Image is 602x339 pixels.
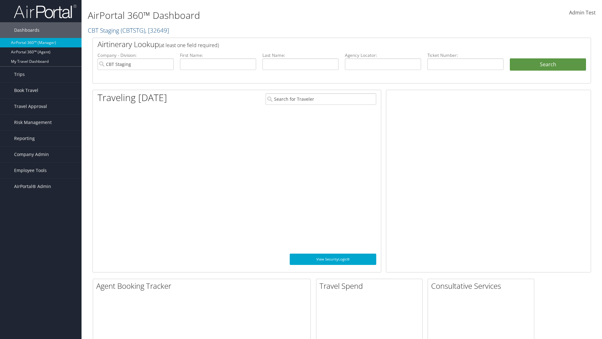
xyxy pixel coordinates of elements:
span: Book Travel [14,83,38,98]
span: Reporting [14,131,35,146]
h2: Consultative Services [431,281,534,291]
h1: Traveling [DATE] [98,91,167,104]
span: Risk Management [14,115,52,130]
span: Travel Approval [14,99,47,114]
span: Dashboards [14,22,40,38]
label: First Name: [180,52,256,58]
h2: Airtinerary Lookup [98,39,545,50]
h1: AirPortal 360™ Dashboard [88,9,426,22]
span: AirPortal® Admin [14,179,51,194]
span: Company Admin [14,147,49,162]
button: Search [510,58,586,71]
a: Admin Test [569,3,596,23]
h2: Agent Booking Tracker [96,281,310,291]
a: CBT Staging [88,26,169,35]
label: Agency Locator: [345,52,421,58]
span: , [ 32649 ] [145,26,169,35]
span: ( CBTSTG ) [121,26,145,35]
span: Admin Test [569,9,596,16]
span: Employee Tools [14,163,47,178]
h2: Travel Spend [319,281,422,291]
img: airportal-logo.png [14,4,77,19]
label: Company - Division: [98,52,174,58]
label: Ticket Number: [427,52,504,58]
span: Trips [14,67,25,82]
a: View SecurityLogic® [290,254,376,265]
span: (at least one field required) [159,42,219,49]
input: Search for Traveler [266,93,376,105]
label: Last Name: [262,52,339,58]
